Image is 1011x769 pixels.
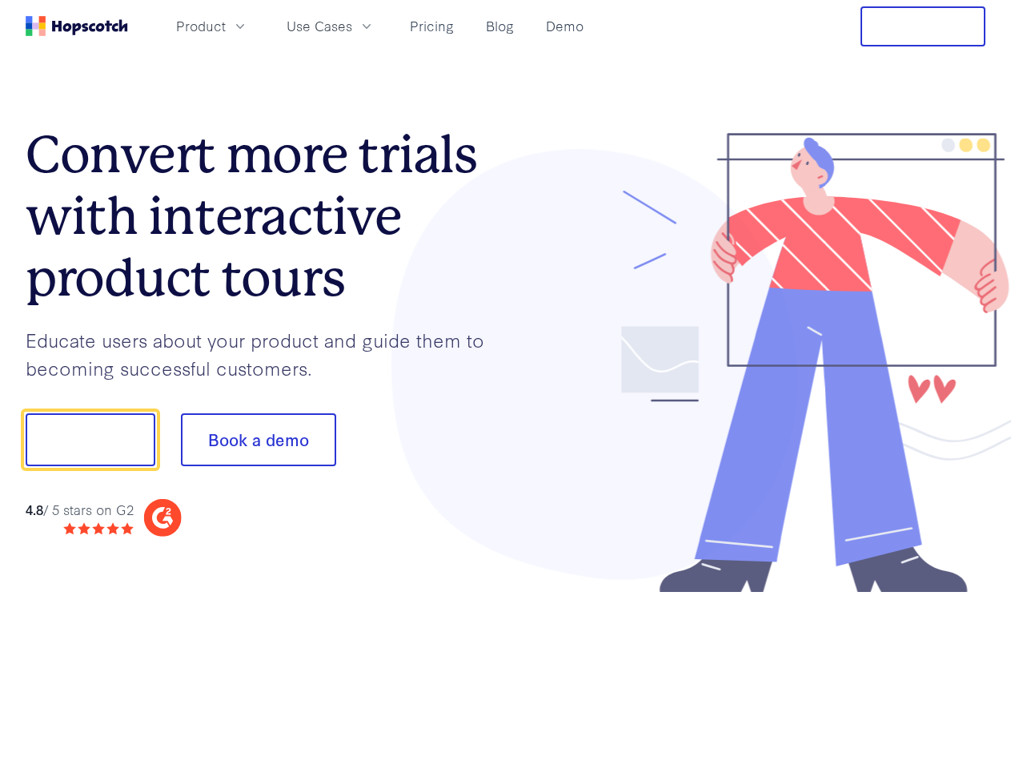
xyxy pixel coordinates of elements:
[540,13,590,39] a: Demo
[176,16,226,36] span: Product
[479,13,520,39] a: Blog
[403,13,460,39] a: Pricing
[26,500,43,518] strong: 4.8
[26,413,155,466] button: Show me!
[287,16,352,36] span: Use Cases
[26,124,506,308] h1: Convert more trials with interactive product tours
[861,6,985,46] button: Free Trial
[26,326,506,381] p: Educate users about your product and guide them to becoming successful customers.
[26,500,134,520] div: / 5 stars on G2
[181,413,336,466] button: Book a demo
[26,16,128,36] a: Home
[277,13,384,39] button: Use Cases
[166,13,258,39] button: Product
